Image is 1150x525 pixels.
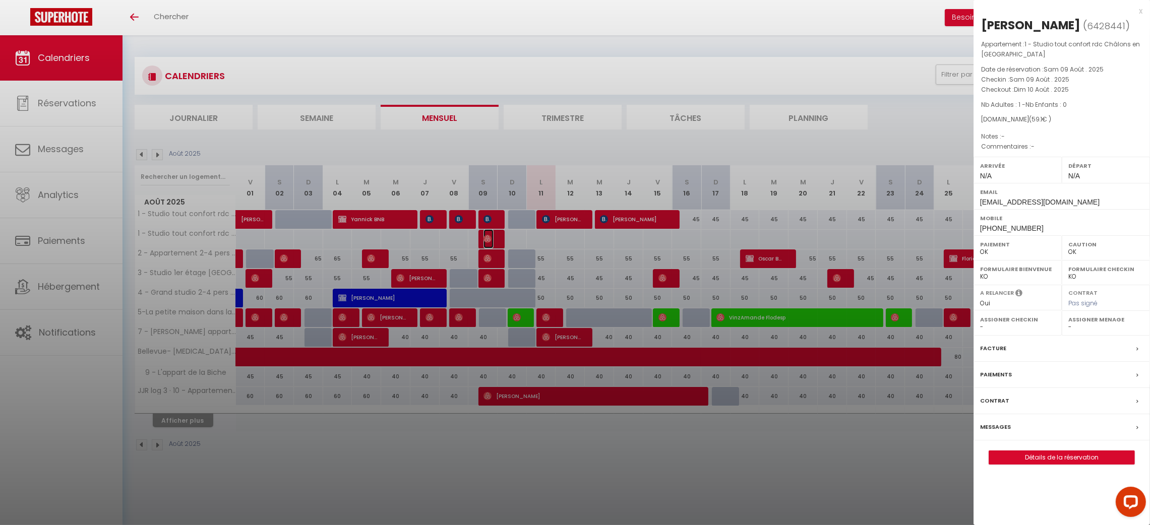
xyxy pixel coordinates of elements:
label: Formulaire Checkin [1068,264,1143,274]
button: Détails de la réservation [989,450,1135,465]
label: Contrat [980,396,1009,406]
div: [DOMAIN_NAME] [981,115,1142,124]
label: Mobile [980,213,1143,223]
label: Contrat [1068,289,1098,295]
div: x [974,5,1142,17]
span: 6428441 [1087,20,1125,32]
span: ( € ) [1029,115,1051,123]
label: Arrivée [980,161,1055,171]
label: Paiements [980,369,1012,380]
label: Facture [980,343,1006,354]
span: - [1031,142,1035,151]
label: Départ [1068,161,1143,171]
label: Paiement [980,239,1055,249]
div: [PERSON_NAME] [981,17,1080,33]
span: 59.1 [1032,115,1042,123]
span: Sam 09 Août . 2025 [1009,75,1069,84]
span: Nb Enfants : 0 [1025,100,1067,109]
i: Sélectionner OUI si vous souhaiter envoyer les séquences de messages post-checkout [1015,289,1022,300]
label: Assigner Menage [1068,314,1143,324]
label: Caution [1068,239,1143,249]
span: N/A [980,172,992,180]
label: Assigner Checkin [980,314,1055,324]
p: Appartement : [981,39,1142,59]
span: Dim 10 Août . 2025 [1014,85,1069,94]
span: N/A [1068,172,1080,180]
label: Messages [980,422,1011,432]
span: ( ) [1083,19,1130,33]
label: Email [980,187,1143,197]
label: Formulaire Bienvenue [980,264,1055,274]
span: Pas signé [1068,299,1098,307]
span: 1 - Studio tout confort rdc Châlons en [GEOGRAPHIC_DATA] [981,40,1140,58]
p: Notes : [981,132,1142,142]
p: Checkout : [981,85,1142,95]
span: - [1001,132,1005,141]
span: [PHONE_NUMBER] [980,224,1044,232]
span: Nb Adultes : 1 - [981,100,1067,109]
p: Checkin : [981,75,1142,85]
span: Sam 09 Août . 2025 [1044,65,1104,74]
a: Détails de la réservation [989,451,1134,464]
p: Commentaires : [981,142,1142,152]
iframe: LiveChat chat widget [1108,483,1150,525]
span: [EMAIL_ADDRESS][DOMAIN_NAME] [980,198,1100,206]
label: A relancer [980,289,1014,297]
p: Date de réservation : [981,64,1142,75]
